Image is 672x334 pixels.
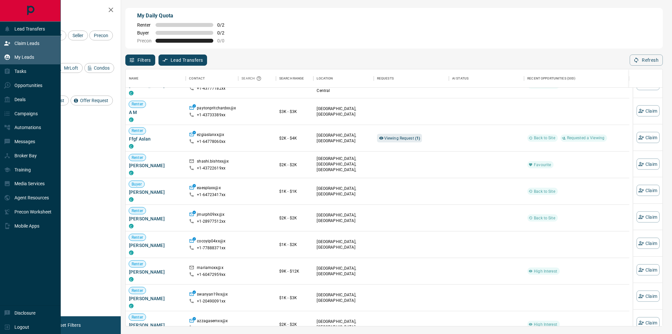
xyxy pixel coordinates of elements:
[197,219,225,224] p: +1- 28977512xx
[197,272,225,278] p: +1- 60472959xx
[527,69,576,88] div: Recent Opportunities (30d)
[129,91,134,96] div: condos.ca
[158,55,207,66] button: Lead Transfers
[129,295,182,302] span: [PERSON_NAME]
[189,69,205,88] div: Contact
[129,69,139,88] div: Name
[129,144,134,149] div: condos.ca
[279,135,310,141] p: $2K - $4K
[129,162,182,169] span: [PERSON_NAME]
[137,22,152,28] span: Renter
[217,30,232,35] span: 0 / 2
[137,12,232,20] p: My Daily Quota
[637,158,660,169] button: Claim
[129,136,182,142] span: Ffgf Aslan
[129,224,134,229] div: condos.ca
[197,212,224,219] p: jmurph09xx@x
[279,82,310,88] p: $2K - $3K
[317,132,370,144] p: [GEOGRAPHIC_DATA], [GEOGRAPHIC_DATA]
[279,215,310,221] p: $2K - $2K
[279,268,310,274] p: $9K - $12K
[197,265,223,272] p: mariamoxx@x
[415,136,420,141] strong: ( 1 )
[129,322,182,328] span: [PERSON_NAME]
[279,295,310,301] p: $1K - $3K
[197,292,228,299] p: swanyan19xx@x
[68,31,88,40] div: Seller
[125,55,155,66] button: Filters
[317,212,370,224] p: [GEOGRAPHIC_DATA], [GEOGRAPHIC_DATA]
[129,288,146,293] span: Renter
[377,69,394,88] div: Requests
[50,320,85,331] button: Reset Filters
[279,162,310,168] p: $2K - $2K
[630,55,663,66] button: Refresh
[279,69,304,88] div: Search Range
[637,105,660,117] button: Claim
[129,128,146,134] span: Renter
[71,96,113,105] div: Offer Request
[129,197,134,202] div: condos.ca
[126,69,186,88] div: Name
[197,86,225,91] p: +1- 43777182xx
[129,155,146,160] span: Renter
[54,63,83,73] div: MrLoft
[129,109,182,116] span: A M
[637,132,660,143] button: Claim
[129,251,134,255] div: condos.ca
[129,304,134,308] div: condos.ca
[129,171,134,175] div: condos.ca
[197,158,229,165] p: shashi.bishtxx@x
[317,77,370,93] p: [GEOGRAPHIC_DATA], [GEOGRAPHIC_DATA] | Central
[197,299,225,304] p: +1- 20490091xx
[317,156,370,184] p: [GEOGRAPHIC_DATA], [GEOGRAPHIC_DATA], [GEOGRAPHIC_DATA], [GEOGRAPHIC_DATA] | [GEOGRAPHIC_DATA]
[197,105,236,112] p: paytonpritchardxx@x
[217,38,232,43] span: 0 / 0
[531,82,560,88] span: High Interest
[129,181,144,187] span: Buyer
[531,268,560,274] span: High Interest
[317,239,370,250] p: [GEOGRAPHIC_DATA], [GEOGRAPHIC_DATA]
[276,69,314,88] div: Search Range
[129,261,146,267] span: Renter
[279,322,310,327] p: $2K - $2K
[129,215,182,222] span: [PERSON_NAME]
[197,132,224,139] p: ezgiaslanxx@x
[531,322,560,327] span: High Interest
[129,189,182,195] span: [PERSON_NAME]
[197,318,228,325] p: azzagasemxx@x
[449,69,524,88] div: AI Status
[186,69,238,88] div: Contact
[197,112,225,118] p: +1- 43733389xx
[70,33,86,38] span: Seller
[531,215,558,221] span: Back to Site
[317,292,370,303] p: [GEOGRAPHIC_DATA], [GEOGRAPHIC_DATA]
[137,38,152,43] span: Precon
[317,319,370,330] p: [GEOGRAPHIC_DATA], [GEOGRAPHIC_DATA]
[129,82,182,89] span: [PERSON_NAME]
[531,162,554,167] span: Favourite
[637,317,660,328] button: Claim
[197,238,225,245] p: cocoyip04xx@x
[197,325,225,331] p: +1- 64791512xx
[92,65,112,71] span: Condos
[377,134,422,143] div: Viewing Request (1)
[21,7,114,14] h2: Filters
[637,238,660,249] button: Claim
[129,242,182,249] span: [PERSON_NAME]
[637,185,660,196] button: Claim
[84,63,114,73] div: Condos
[92,33,111,38] span: Precon
[279,242,310,248] p: $1K - $2K
[317,266,370,277] p: [GEOGRAPHIC_DATA], [GEOGRAPHIC_DATA]
[78,98,111,103] span: Offer Request
[129,208,146,213] span: Renter
[197,166,225,171] p: +1- 43722619xx
[531,135,558,141] span: Back to Site
[217,22,232,28] span: 0 / 2
[317,106,370,117] p: [GEOGRAPHIC_DATA], [GEOGRAPHIC_DATA]
[531,189,558,194] span: Back to Site
[384,136,420,141] span: Viewing Request
[374,69,449,88] div: Requests
[279,189,310,194] p: $1K - $1K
